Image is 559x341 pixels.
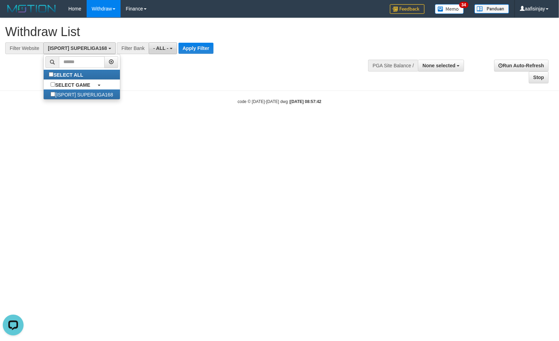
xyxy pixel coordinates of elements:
span: 34 [459,2,469,8]
span: None selected [422,63,455,68]
small: code © [DATE]-[DATE] dwg | [238,99,322,104]
span: [ISPORT] SUPERLIGA168 [48,45,107,51]
h1: Withdraw List [5,25,366,39]
div: Filter Bank [117,42,149,54]
button: Open LiveChat chat widget [3,3,24,24]
input: [ISPORT] SUPERLIGA168 [51,92,55,96]
a: Stop [529,71,549,83]
strong: [DATE] 08:57:42 [290,99,321,104]
button: - ALL - [149,42,177,54]
a: Run Auto-Refresh [494,60,549,71]
button: None selected [418,60,464,71]
button: [ISPORT] SUPERLIGA168 [43,42,115,54]
img: panduan.png [474,4,509,14]
b: SELECT GAME [55,82,90,88]
input: SELECT GAME [51,82,55,87]
img: Button%20Memo.svg [435,4,464,14]
input: SELECT ALL [49,72,53,77]
img: MOTION_logo.png [5,3,58,14]
div: Filter Website [5,42,43,54]
label: SELECT ALL [44,70,90,79]
button: Apply Filter [178,43,213,54]
label: [ISPORT] SUPERLIGA168 [44,89,120,99]
span: - ALL - [153,45,168,51]
img: Feedback.jpg [390,4,425,14]
a: SELECT GAME [44,80,120,89]
div: PGA Site Balance / [368,60,418,71]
